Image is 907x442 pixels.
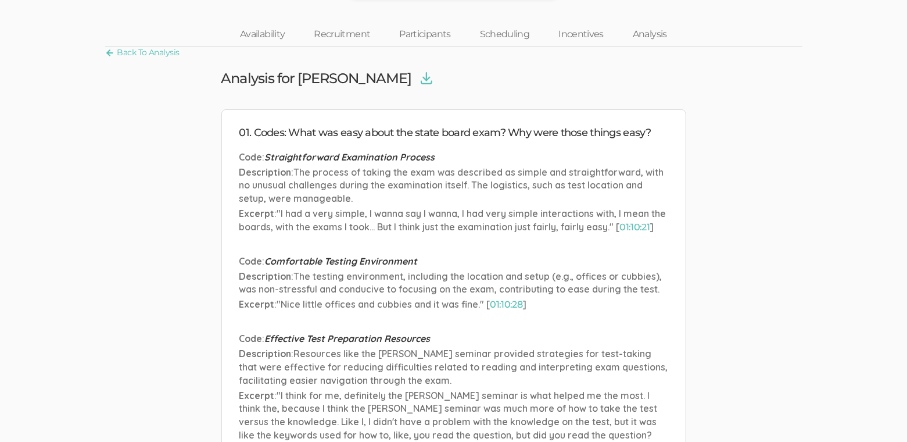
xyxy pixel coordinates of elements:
img: Download Analysis [421,72,432,85]
p: : [239,332,668,345]
p: : [ ] [239,298,668,312]
span: The process of taking the exam was described as simple and straightforward, with no unusual chall... [239,166,664,205]
p: : [239,347,668,387]
span: Code [239,255,263,267]
a: 01:10:28 [490,299,523,310]
p: : [239,270,668,297]
span: Excerpt [239,208,275,219]
a: Back To Analysis [105,45,180,60]
a: Analysis [618,22,682,47]
span: Resources like the [PERSON_NAME] seminar provided strategies for test-taking that were effective ... [239,348,668,386]
h3: Analysis for [PERSON_NAME] [221,71,412,86]
h4: 01. Codes: What was easy about the state board exam? Why were those things easy? [239,127,668,139]
a: Participants [385,22,465,47]
span: "Nice little offices and cubbies and it was fine." [277,298,485,310]
p: : [239,166,668,206]
span: Effective Test Preparation Resources [265,333,431,344]
span: "I had a very simple, I wanna say I wanna, I had very simple interactions with, I mean the boards... [239,208,666,233]
a: Incentives [544,22,618,47]
span: Code [239,151,263,163]
a: Scheduling [465,22,544,47]
span: Description [239,270,292,282]
a: Availability [225,22,299,47]
span: Description [239,166,292,178]
a: 01:10:21 [620,222,650,233]
p: : [ ] [239,207,668,234]
iframe: Chat Widget [849,386,907,442]
span: Description [239,348,292,359]
span: Straightforward Examination Process [265,151,435,163]
p: : [239,151,668,164]
span: Code [239,333,263,344]
p: : [239,255,668,268]
span: Excerpt [239,390,275,401]
span: Excerpt [239,298,275,310]
span: The testing environment, including the location and setup (e.g., offices or cubbies), was non-str... [239,270,662,295]
span: Comfortable Testing Environment [265,255,418,267]
a: Recruitment [299,22,385,47]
